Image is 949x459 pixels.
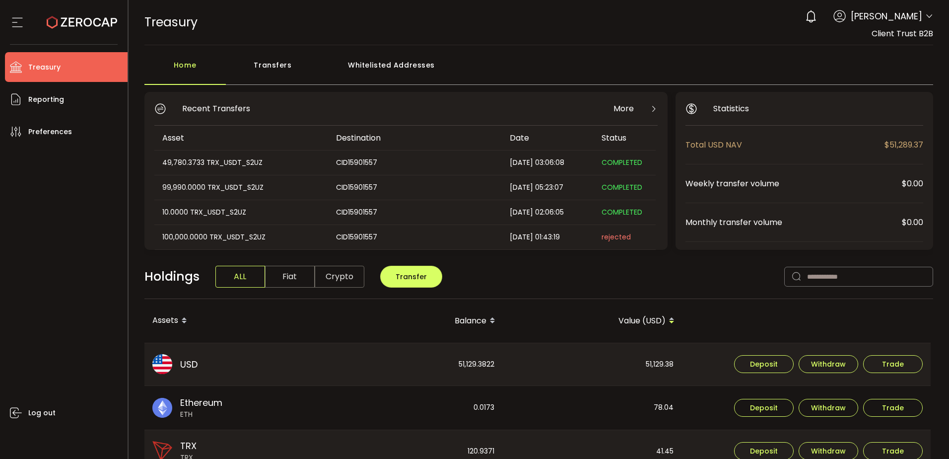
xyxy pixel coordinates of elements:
[502,182,594,193] div: [DATE] 05:23:07
[899,411,949,459] iframe: Chat Widget
[380,266,442,288] button: Transfer
[215,266,265,288] span: ALL
[328,157,501,168] div: CID15901557
[902,216,923,229] span: $0.00
[396,272,427,282] span: Transfer
[811,404,846,411] span: Withdraw
[863,399,923,417] button: Trade
[154,157,327,168] div: 49,780.3733 TRX_USDT_S2UZ
[144,267,200,286] span: Holdings
[28,92,64,107] span: Reporting
[503,312,682,329] div: Value (USD)
[324,343,502,386] div: 51,129.3822
[750,448,778,455] span: Deposit
[882,448,904,455] span: Trade
[734,355,794,373] button: Deposit
[180,409,222,420] span: ETH
[154,231,327,243] div: 100,000.0000 TRX_USDT_S2UZ
[811,361,846,368] span: Withdraw
[328,231,501,243] div: CID15901557
[602,232,631,242] span: rejected
[602,207,642,217] span: COMPLETED
[502,157,594,168] div: [DATE] 03:06:08
[324,312,503,329] div: Balance
[144,13,198,31] span: Treasury
[502,207,594,218] div: [DATE] 02:06:05
[713,102,749,115] span: Statistics
[180,439,197,453] span: TRX
[685,139,884,151] span: Total USD NAV
[872,28,933,39] span: Client Trust B2B
[750,404,778,411] span: Deposit
[182,102,250,115] span: Recent Transfers
[799,399,858,417] button: Withdraw
[882,404,904,411] span: Trade
[28,60,61,75] span: Treasury
[613,102,634,115] span: More
[226,55,320,85] div: Transfers
[594,132,656,144] div: Status
[811,448,846,455] span: Withdraw
[503,386,681,430] div: 78.04
[502,132,594,144] div: Date
[265,266,315,288] span: Fiat
[180,358,198,371] span: USD
[144,55,226,85] div: Home
[851,9,922,23] span: [PERSON_NAME]
[685,177,902,190] span: Weekly transfer volume
[502,231,594,243] div: [DATE] 01:43:19
[884,139,923,151] span: $51,289.37
[734,399,794,417] button: Deposit
[602,157,642,167] span: COMPLETED
[799,355,858,373] button: Withdraw
[602,182,642,192] span: COMPLETED
[328,182,501,193] div: CID15901557
[154,207,327,218] div: 10.0000 TRX_USDT_S2UZ
[902,177,923,190] span: $0.00
[863,355,923,373] button: Trade
[154,182,327,193] div: 99,990.0000 TRX_USDT_S2UZ
[152,398,172,418] img: eth_portfolio.svg
[154,132,328,144] div: Asset
[328,207,501,218] div: CID15901557
[180,396,222,409] span: Ethereum
[503,343,681,386] div: 51,129.38
[328,132,502,144] div: Destination
[315,266,364,288] span: Crypto
[750,361,778,368] span: Deposit
[882,361,904,368] span: Trade
[28,406,56,420] span: Log out
[28,125,72,139] span: Preferences
[324,386,502,430] div: 0.0173
[152,354,172,374] img: usd_portfolio.svg
[685,216,902,229] span: Monthly transfer volume
[320,55,463,85] div: Whitelisted Addresses
[144,312,324,329] div: Assets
